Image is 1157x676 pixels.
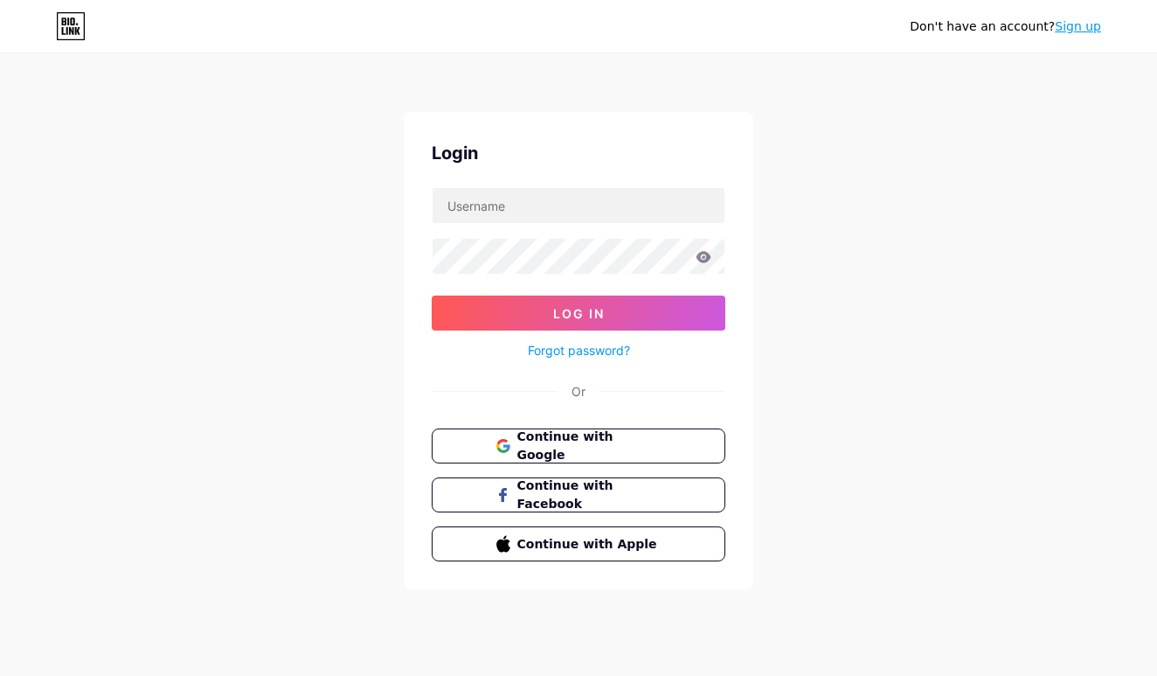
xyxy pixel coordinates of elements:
[1055,19,1101,33] a: Sign up
[432,429,725,463] button: Continue with Google
[432,477,725,512] button: Continue with Facebook
[517,535,662,554] span: Continue with Apple
[572,382,585,401] div: Or
[553,306,605,321] span: Log In
[432,526,725,561] button: Continue with Apple
[517,477,662,513] span: Continue with Facebook
[528,341,630,359] a: Forgot password?
[432,296,725,331] button: Log In
[910,17,1101,36] div: Don't have an account?
[517,428,662,464] span: Continue with Google
[433,188,724,223] input: Username
[432,140,725,166] div: Login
